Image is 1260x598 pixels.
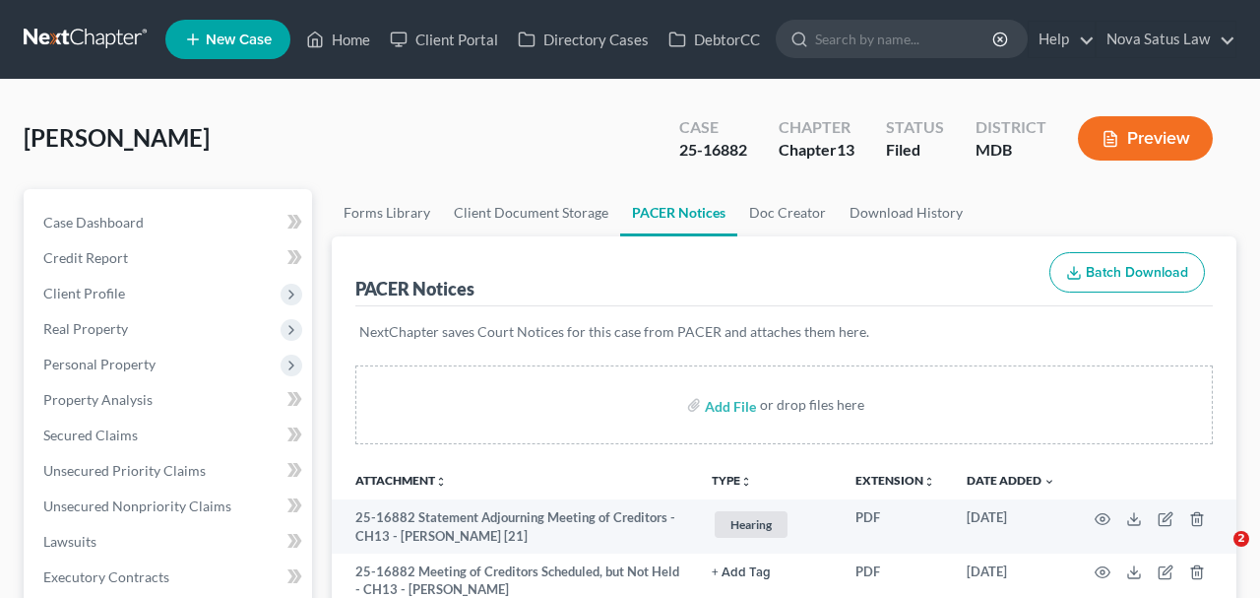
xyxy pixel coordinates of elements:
[43,356,156,372] span: Personal Property
[380,22,508,57] a: Client Portal
[760,395,864,415] div: or drop files here
[779,139,854,162] div: Chapter
[355,473,447,488] a: Attachmentunfold_more
[435,476,447,488] i: unfold_more
[24,123,210,152] span: [PERSON_NAME]
[840,499,951,554] td: PDF
[1078,116,1213,161] button: Preview
[296,22,380,57] a: Home
[43,462,206,479] span: Unsecured Priority Claims
[815,21,995,57] input: Search by name...
[442,189,620,236] a: Client Document Storage
[28,382,312,418] a: Property Analysis
[737,189,838,236] a: Doc Creator
[712,508,824,541] a: Hearing
[886,116,944,139] div: Status
[838,189,975,236] a: Download History
[355,277,474,300] div: PACER Notices
[715,511,787,538] span: Hearing
[923,476,935,488] i: unfold_more
[332,189,442,236] a: Forms Library
[1029,22,1095,57] a: Help
[712,475,752,488] button: TYPEunfold_more
[508,22,659,57] a: Directory Cases
[43,320,128,337] span: Real Property
[28,418,312,453] a: Secured Claims
[28,524,312,560] a: Lawsuits
[28,205,312,240] a: Case Dashboard
[43,285,125,301] span: Client Profile
[43,568,169,585] span: Executory Contracts
[43,391,153,408] span: Property Analysis
[679,139,747,162] div: 25-16882
[28,560,312,595] a: Executory Contracts
[43,427,138,443] span: Secured Claims
[28,489,312,524] a: Unsecured Nonpriority Claims
[967,473,1055,488] a: Date Added expand_more
[28,240,312,276] a: Credit Report
[28,453,312,489] a: Unsecured Priority Claims
[779,116,854,139] div: Chapter
[951,499,1071,554] td: [DATE]
[659,22,770,57] a: DebtorCC
[359,322,1209,342] p: NextChapter saves Court Notices for this case from PACER and attaches them here.
[679,116,747,139] div: Case
[886,139,944,162] div: Filed
[712,566,771,579] button: + Add Tag
[837,140,854,159] span: 13
[332,499,696,554] td: 25-16882 Statement Adjourning Meeting of Creditors - CH13 - [PERSON_NAME] [21]
[740,476,752,488] i: unfold_more
[620,189,737,236] a: PACER Notices
[1043,476,1055,488] i: expand_more
[976,139,1046,162] div: MDB
[1086,264,1188,281] span: Batch Download
[1193,531,1240,578] iframe: Intercom live chat
[712,563,824,581] a: + Add Tag
[855,473,935,488] a: Extensionunfold_more
[1233,531,1249,547] span: 2
[43,498,231,514] span: Unsecured Nonpriority Claims
[1097,22,1235,57] a: Nova Satus Law
[43,533,96,550] span: Lawsuits
[43,214,144,231] span: Case Dashboard
[1049,252,1205,294] button: Batch Download
[976,116,1046,139] div: District
[43,249,128,266] span: Credit Report
[206,33,272,47] span: New Case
